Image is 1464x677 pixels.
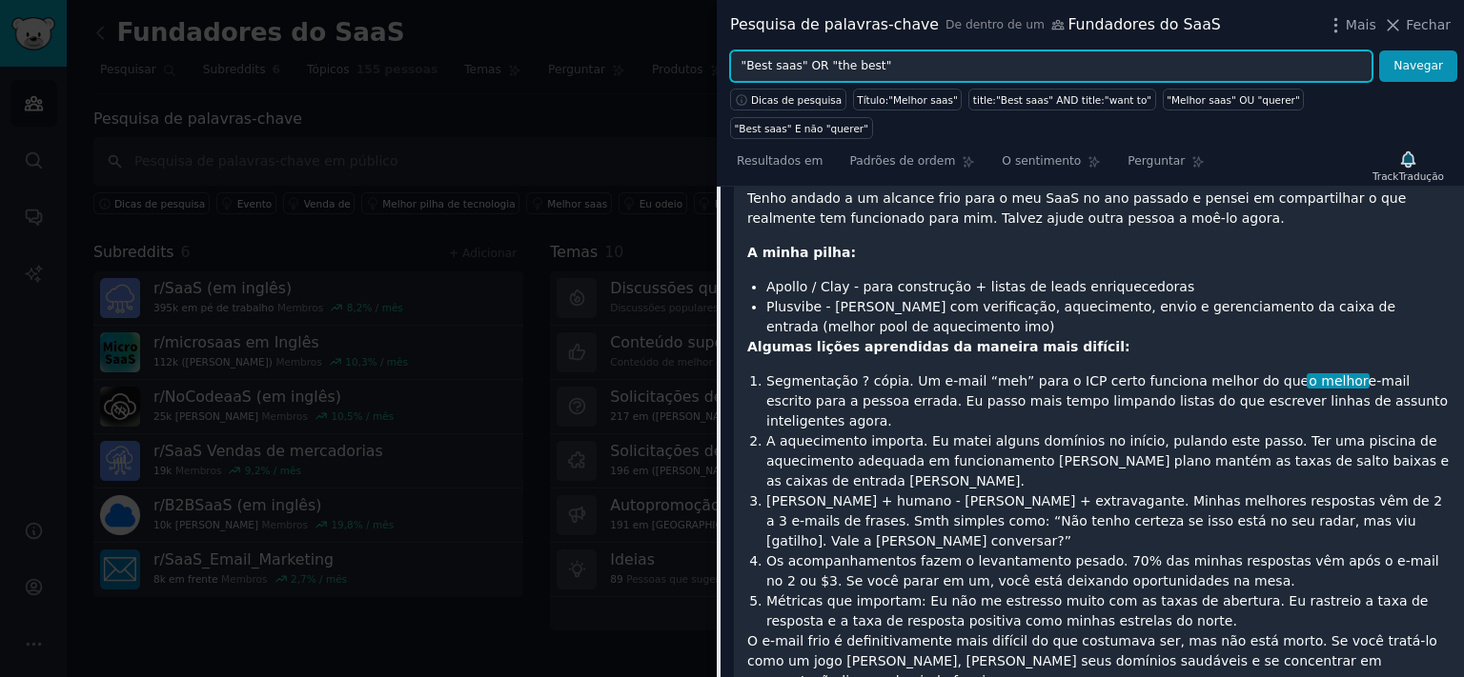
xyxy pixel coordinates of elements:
[1346,15,1376,35] span: Mais
[945,17,1045,34] span: De dentro de um
[1379,50,1457,83] button: Navegar
[853,89,963,110] a: Título:"Melhor saas"
[730,50,1372,83] input: Tente uma palavra-chave relacionada ao seu negócio
[1163,89,1305,110] a: "Melhor saas" OU "querer"
[730,13,1221,37] div: Pesquisa de palavras-chave Fundadores do SaaS
[751,93,842,107] span: Dicas de pesquisa
[995,147,1108,186] a: O sentimento
[766,491,1451,551] li: [PERSON_NAME] + humano - [PERSON_NAME] + extravagante. Minhas melhores respostas vêm de 2 a 3 e-m...
[1366,146,1451,186] button: TrackTradução
[747,245,856,260] strong: A minha pilha:
[737,153,823,170] span: Resultados em
[1372,169,1444,183] div: TrackTradução
[766,591,1451,631] li: Métricas que importam: Eu não me estresso muito com as taxas de abertura. Eu rastreio a taxa de r...
[747,189,1451,229] p: Tenho andado a um alcance frio para o meu SaaS no ano passado e pensei em compartilhar o que real...
[766,371,1451,431] li: Segmentação ? cópia. Um e-mail “meh” para o ICP certo funciona melhor do que e-mail escrito para ...
[973,93,1151,107] div: title:"Best saas" AND title:"want to"
[730,147,829,186] a: Resultados em
[1383,15,1451,35] button: Fechar
[849,153,955,170] span: Padrões de ordem
[766,551,1451,591] li: Os acompanhamentos fazem o levantamento pesado. 70% das minhas respostas vêm após o e-mail no 2 o...
[730,89,846,110] button: Dicas de pesquisa
[1167,93,1300,107] div: "Melhor saas" OU "querer"
[843,147,982,186] a: Padrões de ordem
[1307,373,1370,388] span: o melhor
[766,431,1451,491] li: A aquecimento importa. Eu matei alguns domínios no início, pulando este passo. Ter uma piscina de...
[1002,153,1081,170] span: O sentimento
[747,339,1130,354] strong: Algumas lições aprendidas da maneira mais difícil:
[1406,15,1451,35] span: Fechar
[1121,147,1211,186] a: Perguntar
[730,117,873,139] a: "Best saas" E não "querer"
[1128,153,1185,170] span: Perguntar
[968,89,1155,110] a: title:"Best saas" AND title:"want to"
[1326,15,1376,35] button: Mais
[857,93,958,107] div: Título:"Melhor saas"
[766,277,1451,297] li: Apollo / Clay - para construção + listas de leads enriquecedoras
[735,122,869,135] div: "Best saas" E não "querer"
[766,297,1451,337] li: Plusvibe - [PERSON_NAME] com verificação, aquecimento, envio e gerenciamento da caixa de entrada ...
